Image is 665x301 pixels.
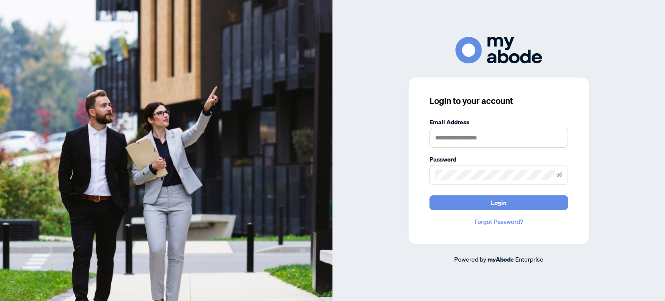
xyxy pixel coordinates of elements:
[491,196,507,210] span: Login
[515,255,543,263] span: Enterprise
[429,95,568,107] h3: Login to your account
[429,217,568,227] a: Forgot Password?
[429,195,568,210] button: Login
[429,117,568,127] label: Email Address
[454,255,486,263] span: Powered by
[455,37,542,63] img: ma-logo
[487,255,514,264] a: myAbode
[429,155,568,164] label: Password
[556,172,562,178] span: eye-invisible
